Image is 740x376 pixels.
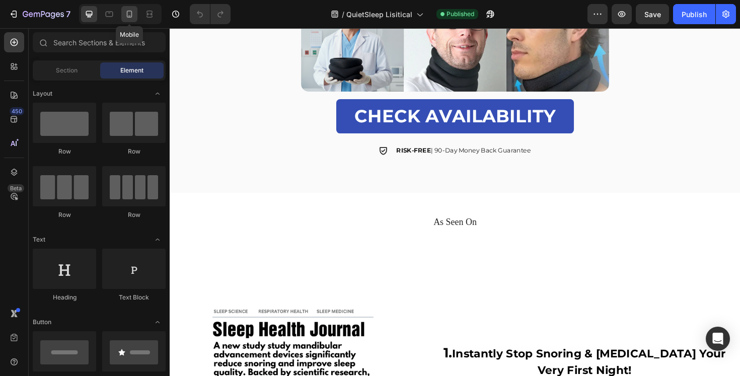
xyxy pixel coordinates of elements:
[150,314,166,330] span: Toggle open
[8,198,597,213] h2: As Seen On
[644,10,661,19] span: Save
[342,9,344,20] span: /
[240,124,383,134] p: | 90-Day Money Back Guarantee
[195,81,409,105] p: CHECK AVAILABILITY
[102,293,166,302] div: Text Block
[10,107,24,115] div: 450
[150,232,166,248] span: Toggle open
[290,335,299,352] strong: 1.
[33,89,52,98] span: Layout
[682,9,707,20] div: Publish
[33,235,45,244] span: Text
[102,210,166,219] div: Row
[66,8,70,20] p: 7
[150,86,166,102] span: Toggle open
[176,75,428,111] a: CHECK AVAILABILITY
[240,125,277,133] strong: RISK-FREE
[33,210,96,219] div: Row
[33,318,51,327] span: Button
[33,147,96,156] div: Row
[170,28,740,376] iframe: Design area
[299,337,589,369] strong: Instantly Stop Snoring & [MEDICAL_DATA] Your Very First Night!
[33,32,166,52] input: Search Sections & Elements
[4,4,75,24] button: 7
[673,4,715,24] button: Publish
[706,327,730,351] div: Open Intercom Messenger
[346,9,412,20] span: QuietSleep Lisitical
[190,4,231,24] div: Undo/Redo
[33,293,96,302] div: Heading
[636,4,669,24] button: Save
[102,147,166,156] div: Row
[447,10,474,19] span: Published
[8,184,24,192] div: Beta
[120,66,143,75] span: Element
[56,66,78,75] span: Section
